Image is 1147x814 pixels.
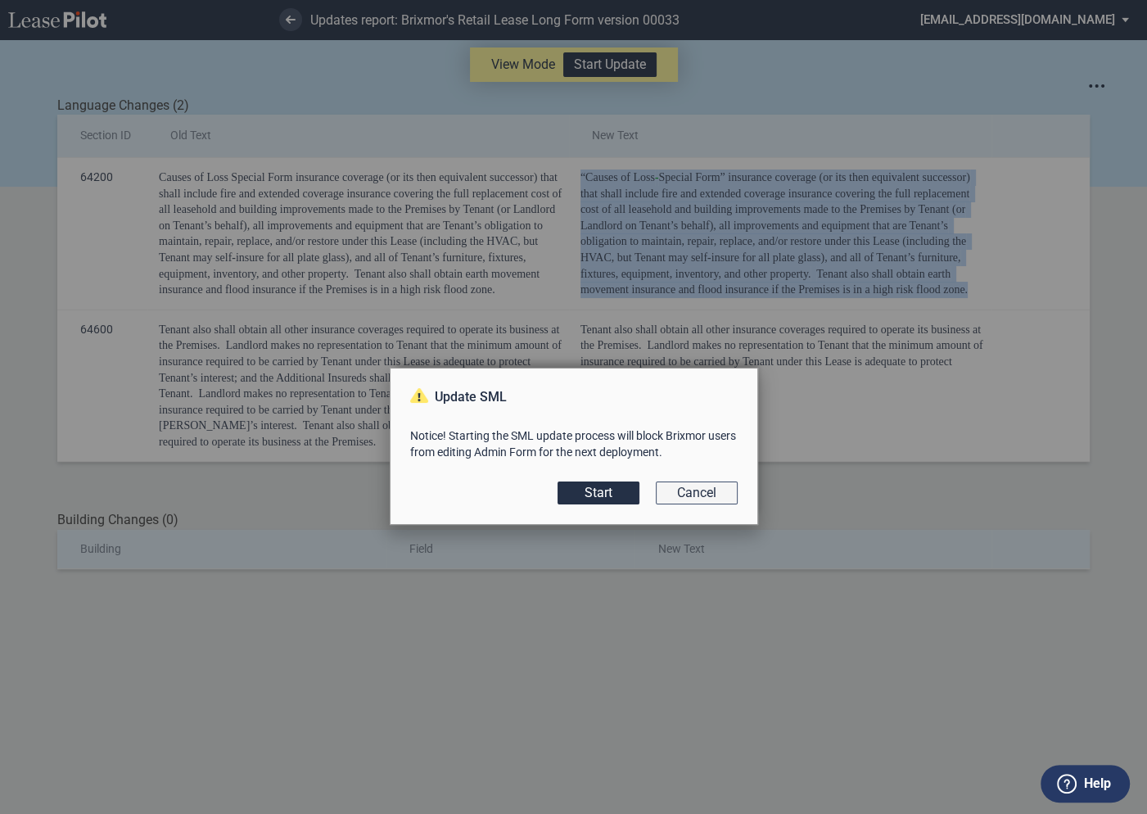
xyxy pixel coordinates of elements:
button: Cancel [656,482,738,504]
p: Notice! Starting the SML update process will block Brixmor users from editing Admin Form for the ... [410,427,738,460]
p: Update SML [410,388,738,406]
button: Start [558,482,639,504]
md-dialog: Update SMLNotice! Starting ... [390,368,758,525]
label: Help [1084,773,1111,794]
